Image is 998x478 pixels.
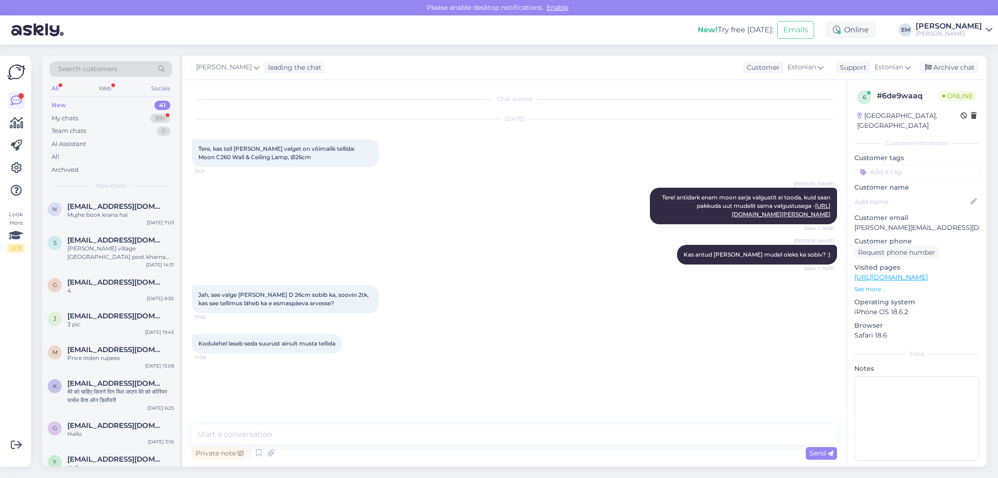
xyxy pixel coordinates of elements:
[863,94,866,101] span: 6
[195,168,230,175] span: 16:21
[743,63,779,73] div: Customer
[192,447,247,460] div: Private note
[787,62,816,73] span: Estonian
[854,273,928,281] a: [URL][DOMAIN_NAME]
[854,321,979,331] p: Browser
[52,206,57,213] span: n
[67,346,165,354] span: mvajir09@gmail.com
[67,430,174,438] div: Hallo
[916,22,992,37] a: [PERSON_NAME][PERSON_NAME]
[684,251,830,258] span: Kas antud [PERSON_NAME] mudel oleks ka sobiv? :)
[854,165,979,179] input: Add a tag
[148,438,174,445] div: [DATE] 3:10
[97,82,113,95] div: Web
[53,425,57,432] span: g
[854,350,979,358] div: Extra
[854,183,979,192] p: Customer name
[854,331,979,340] p: Safari 18.6
[198,145,357,161] span: Tere, kas teil [PERSON_NAME] valget on võimalik tellida: Moon C260 Wall & Ceiling Lamp, Ø26cm
[794,237,834,244] span: [PERSON_NAME]
[67,463,174,472] div: Hello
[157,126,170,136] div: 0
[854,246,939,259] div: Request phone number
[67,379,165,388] span: kingstarbigboobs@gmail.com
[7,244,24,252] div: 2 / 3
[192,95,837,103] div: Chat started
[53,281,57,288] span: g
[195,314,230,321] span: 17:55
[96,182,126,190] span: New chats
[836,63,867,73] div: Support
[67,421,165,430] span: gurjarvishnu26382@gmail.com
[50,82,60,95] div: All
[857,111,961,131] div: [GEOGRAPHIC_DATA], [GEOGRAPHIC_DATA]
[154,101,170,110] div: 41
[147,295,174,302] div: [DATE] 9:30
[854,307,979,317] p: iPhone OS 18.6.2
[192,115,837,123] div: [DATE]
[195,354,230,361] span: 17:59
[67,278,165,287] span: gopalbharwadmer@gmil.com
[145,362,174,369] div: [DATE] 13:08
[854,223,979,233] p: [PERSON_NAME][EMAIL_ADDRESS][DOMAIN_NAME]
[916,30,982,37] div: [PERSON_NAME]
[198,340,335,347] span: Kodulehel laseb seda suurust ainult musta tellida
[147,404,174,412] div: [DATE] 6:25
[51,101,66,110] div: New
[874,62,903,73] span: Estonian
[854,236,979,246] p: Customer phone
[877,90,939,102] div: # 6de9waaq
[145,329,174,336] div: [DATE] 19:43
[51,114,78,123] div: My chats
[53,315,56,322] span: j
[196,62,252,73] span: [PERSON_NAME]
[855,197,969,207] input: Add name
[662,194,832,218] span: Tere! antidark enam moon sarja valgustit ei tooda, kuid saan pakkuda uut mudelit sama valgustusega -
[67,455,165,463] span: yadavs13615@gmail.com
[58,64,117,74] span: Search customers
[67,244,174,261] div: [PERSON_NAME] village [GEOGRAPHIC_DATA] post kharna thana chandan distick banka me rahte hai
[854,139,979,147] div: Customer information
[51,126,86,136] div: Team chats
[67,320,174,329] div: 3 pic
[67,312,165,320] span: jaiswalbabua96@gmail.com
[698,25,718,34] b: New!
[777,21,814,39] button: Emails
[919,61,978,74] div: Archive chat
[264,63,321,73] div: leading the chat
[854,153,979,163] p: Customer tags
[698,24,773,36] div: Try free [DATE]:
[67,202,165,211] span: nitishgupta0426@gmail.com
[794,180,834,187] span: [PERSON_NAME]
[51,152,59,162] div: All
[825,22,876,38] div: Online
[809,449,833,457] span: Send
[7,63,25,81] img: Askly Logo
[939,91,976,101] span: Online
[67,211,174,219] div: Mujhe book krana hai
[51,140,86,149] div: AI Assistant
[67,354,174,362] div: Price inden rupees
[7,210,24,252] div: Look Here
[146,261,174,268] div: [DATE] 14:31
[67,388,174,404] div: मेरे को चाहिए कितने दिन मिल जाएगा मेरे को कोरियर पार्सल कैश ऑन डिलीवरी
[899,23,912,37] div: EM
[854,364,979,374] p: Notes
[149,82,172,95] div: Socials
[52,349,58,356] span: m
[799,225,834,232] span: Seen ✓ 16:50
[854,213,979,223] p: Customer email
[150,114,170,123] div: 99+
[854,263,979,272] p: Visited pages
[67,287,174,295] div: 4
[544,3,571,12] span: Enable
[854,297,979,307] p: Operating system
[53,239,57,246] span: s
[53,382,57,390] span: k
[198,291,370,307] span: Jah, see valge [PERSON_NAME] D 26cm sobib ka, soovin 2tk, kas see tellimus läheb ka e esmaspäeva ...
[67,236,165,244] span: surajkumarsurajkumar42341@gmail.com
[799,265,834,272] span: Seen ✓ 16:50
[53,458,57,465] span: y
[916,22,982,30] div: [PERSON_NAME]
[854,285,979,294] p: See more ...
